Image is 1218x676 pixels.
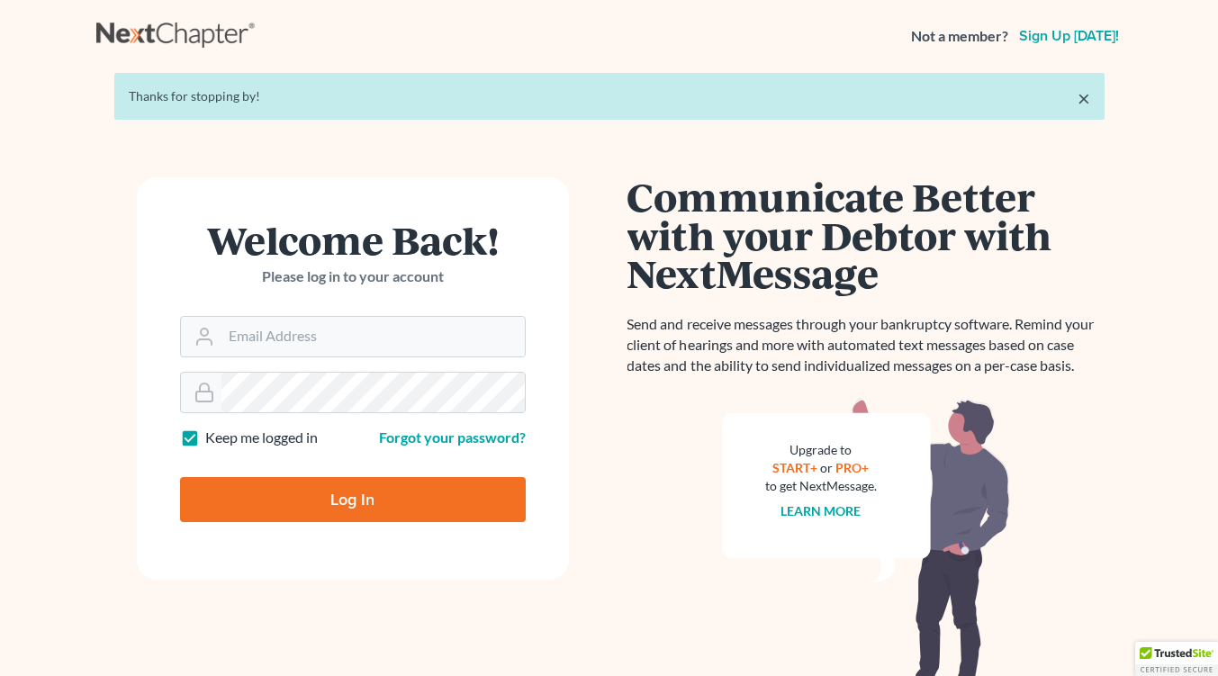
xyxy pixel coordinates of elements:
a: Sign up [DATE]! [1015,29,1123,43]
label: Keep me logged in [205,428,318,448]
div: Thanks for stopping by! [129,87,1090,105]
span: or [820,460,833,475]
h1: Welcome Back! [180,221,526,259]
a: Forgot your password? [379,428,526,446]
a: × [1078,87,1090,109]
a: START+ [772,460,817,475]
div: TrustedSite Certified [1135,642,1218,676]
p: Please log in to your account [180,266,526,287]
div: Upgrade to [765,441,877,459]
input: Email Address [221,317,525,356]
a: Learn more [780,503,861,518]
strong: Not a member? [911,26,1008,47]
h1: Communicate Better with your Debtor with NextMessage [627,177,1105,293]
p: Send and receive messages through your bankruptcy software. Remind your client of hearings and mo... [627,314,1105,376]
input: Log In [180,477,526,522]
div: to get NextMessage. [765,477,877,495]
a: PRO+ [835,460,869,475]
